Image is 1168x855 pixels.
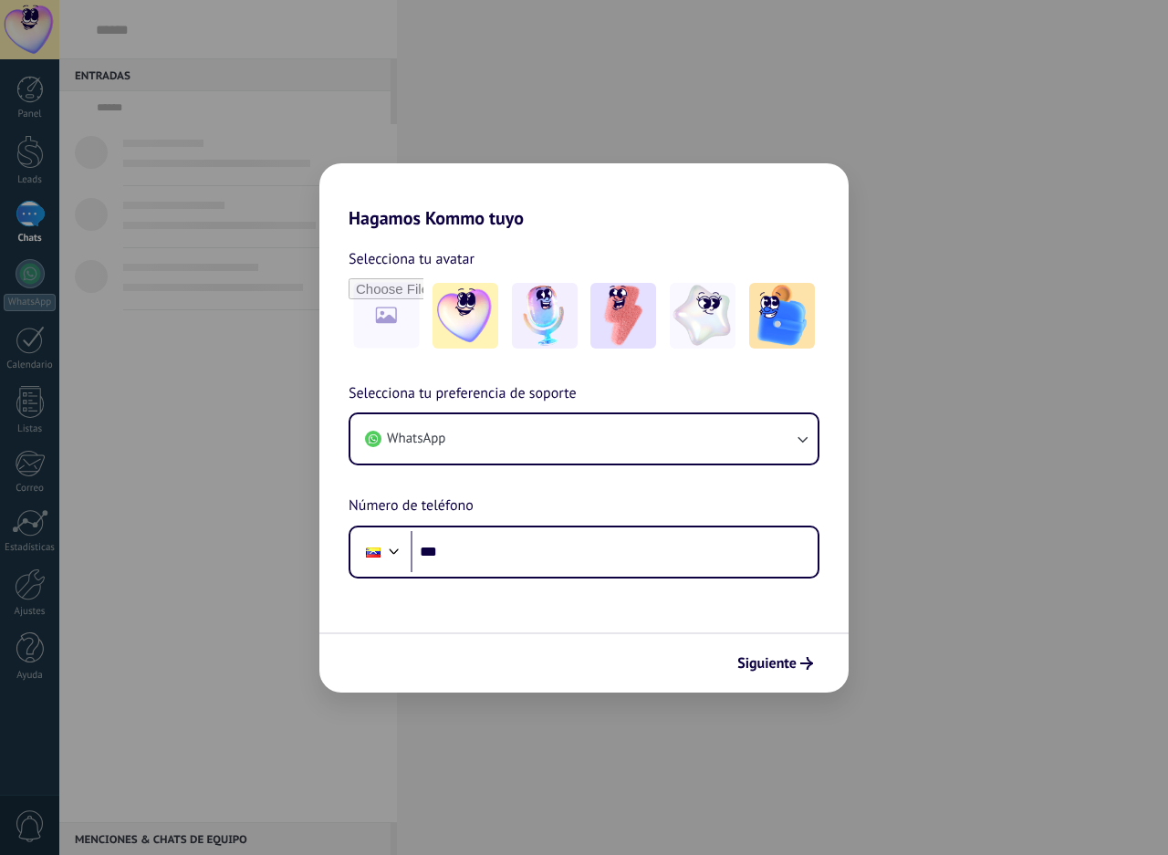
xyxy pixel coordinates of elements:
[319,163,849,229] h2: Hagamos Kommo tuyo
[590,283,656,349] img: -3.jpeg
[349,382,577,406] span: Selecciona tu preferencia de soporte
[350,414,818,464] button: WhatsApp
[349,247,474,271] span: Selecciona tu avatar
[670,283,735,349] img: -4.jpeg
[737,657,797,670] span: Siguiente
[512,283,578,349] img: -2.jpeg
[356,533,391,571] div: Venezuela: + 58
[349,495,474,518] span: Número de teléfono
[729,648,821,679] button: Siguiente
[433,283,498,349] img: -1.jpeg
[387,430,445,448] span: WhatsApp
[749,283,815,349] img: -5.jpeg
